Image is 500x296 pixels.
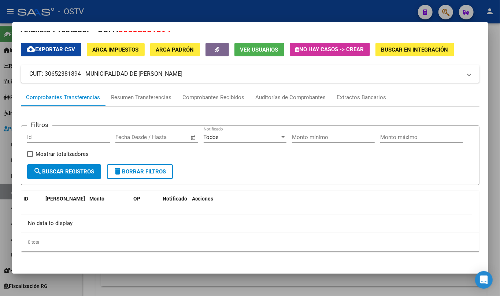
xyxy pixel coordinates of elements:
[160,191,189,215] datatable-header-cell: Notificado
[240,46,278,53] span: Ver Usuarios
[26,93,100,102] div: Comprobantes Transferencias
[156,46,194,53] span: ARCA Padrón
[30,70,462,78] mat-panel-title: CUIT: 30652381894 - MUNICIPALIDAD DE [PERSON_NAME]
[21,214,472,233] div: No data to display
[234,43,284,56] button: Ver Usuarios
[381,46,448,53] span: Buscar en Integración
[107,164,173,179] button: Borrar Filtros
[27,120,52,130] h3: Filtros
[21,12,36,18] div: v 4.0.25
[475,271,493,289] div: Open Intercom Messenger
[21,191,43,215] datatable-header-cell: ID
[87,43,145,56] button: ARCA Impuestos
[114,167,122,176] mat-icon: delete
[27,46,75,53] span: Exportar CSV
[115,134,145,140] input: Fecha inicio
[34,167,42,176] mat-icon: search
[290,43,370,56] button: No hay casos -> Crear
[90,196,105,202] span: Monto
[30,42,36,48] img: tab_domain_overview_orange.svg
[38,43,56,48] div: Dominio
[12,19,18,25] img: website_grey.svg
[21,43,81,56] button: Exportar CSV
[337,93,386,102] div: Extractos Bancarios
[27,164,101,179] button: Buscar Registros
[150,43,200,56] button: ARCA Padrón
[152,134,187,140] input: Fecha fin
[183,93,245,102] div: Comprobantes Recibidos
[24,196,29,202] span: ID
[19,19,82,25] div: Dominio: [DOMAIN_NAME]
[192,196,214,202] span: Acciones
[189,191,472,215] datatable-header-cell: Acciones
[27,45,36,53] mat-icon: cloud_download
[36,150,89,158] span: Mostrar totalizadores
[296,46,364,53] span: No hay casos -> Crear
[375,43,454,56] button: Buscar en Integración
[189,134,197,142] button: Open calendar
[43,191,87,215] datatable-header-cell: Fecha T.
[204,134,219,140] span: Todos
[46,196,85,202] span: [PERSON_NAME]
[111,93,172,102] div: Resumen Transferencias
[86,43,116,48] div: Palabras clave
[163,196,188,202] span: Notificado
[87,191,131,215] datatable-header-cell: Monto
[114,168,166,175] span: Borrar Filtros
[12,12,18,18] img: logo_orange.svg
[131,191,160,215] datatable-header-cell: OP
[256,93,326,102] div: Auditorías de Comprobantes
[78,42,84,48] img: tab_keywords_by_traffic_grey.svg
[93,46,139,53] span: ARCA Impuestos
[21,233,479,251] div: 0 total
[134,196,141,202] span: OP
[21,65,479,83] mat-expansion-panel-header: CUIT: 30652381894 - MUNICIPALIDAD DE [PERSON_NAME]
[34,168,95,175] span: Buscar Registros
